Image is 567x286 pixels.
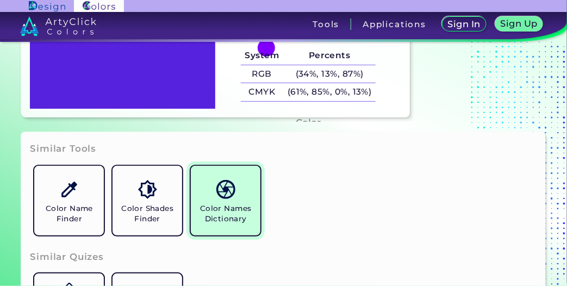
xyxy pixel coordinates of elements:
h5: Color Names Dictionary [195,203,256,224]
a: Color Names Dictionary [186,161,265,240]
h5: Sign In [450,20,479,28]
img: icon_color_name_finder.svg [60,180,79,199]
h5: Percents [283,47,376,65]
h3: Similar Quizes [30,251,104,264]
h3: Applications [363,20,426,28]
h5: Color Name Finder [39,203,99,224]
a: Color Shades Finder [108,161,186,240]
img: ArtyClick Design logo [29,1,65,11]
h5: CMYK [241,83,283,101]
img: icon_color_names_dictionary.svg [216,180,235,199]
h5: Color Shades Finder [117,203,178,224]
h5: System [241,47,283,65]
a: Color Name Finder [30,161,108,240]
img: logo_artyclick_colors_white.svg [20,16,97,36]
h3: Tools [313,20,339,28]
h5: Sign Up [502,20,536,28]
h3: Similar Tools [30,142,96,156]
a: Sign Up [497,17,541,31]
h5: (61%, 85%, 0%, 13%) [283,83,376,101]
a: Sign In [444,17,484,31]
img: icon_color_shades.svg [138,180,157,199]
h4: Color [296,115,321,130]
h5: RGB [241,65,283,83]
h5: (34%, 13%, 87%) [283,65,376,83]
